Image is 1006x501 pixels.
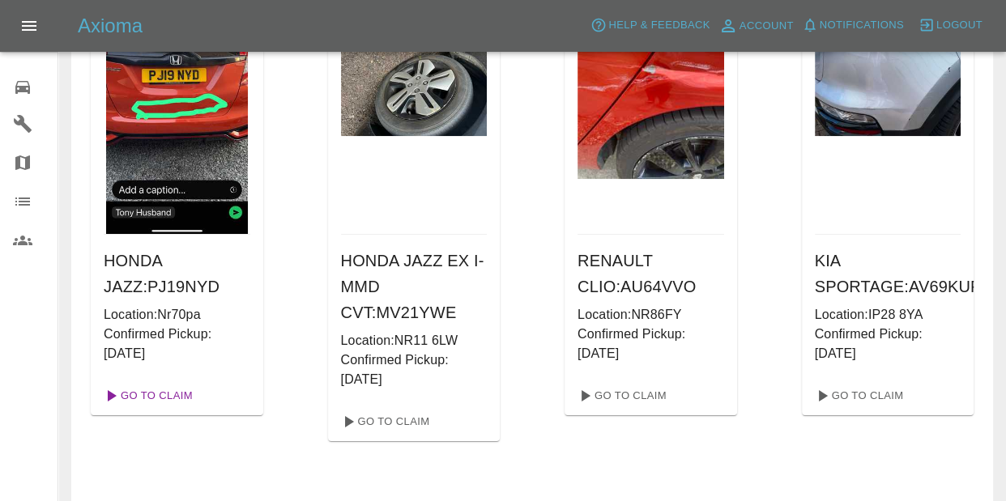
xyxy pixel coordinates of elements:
h6: RENAULT CLIO : AU64VVO [578,248,724,299]
a: Account [714,13,798,39]
button: Notifications [798,13,908,38]
a: Go To Claim [808,383,908,409]
a: Go To Claim [97,383,197,409]
p: Confirmed Pickup: [DATE] [815,325,961,363]
button: Help & Feedback [586,13,714,38]
h5: Axioma [78,13,143,39]
p: Confirmed Pickup: [DATE] [104,325,250,363]
span: Notifications [820,16,904,35]
h6: HONDA JAZZ EX I-MMD CVT : MV21YWE [341,248,488,325]
p: Confirmed Pickup: [DATE] [341,350,488,389]
p: Confirmed Pickup: [DATE] [578,325,724,363]
p: Location: NR86FY [578,305,724,325]
span: Logout [936,16,983,35]
a: Go To Claim [335,409,434,435]
p: Location: IP28 8YA [815,305,961,325]
p: Location: NR11 6LW [341,331,488,350]
h6: KIA SPORTAGE : AV69KUP [815,248,961,299]
button: Logout [914,13,987,38]
p: Location: Nr70pa [104,305,250,325]
span: Account [740,17,794,36]
button: Open drawer [10,6,49,45]
span: Help & Feedback [608,16,710,35]
a: Go To Claim [571,383,671,409]
h6: HONDA JAZZ : PJ19NYD [104,248,250,299]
